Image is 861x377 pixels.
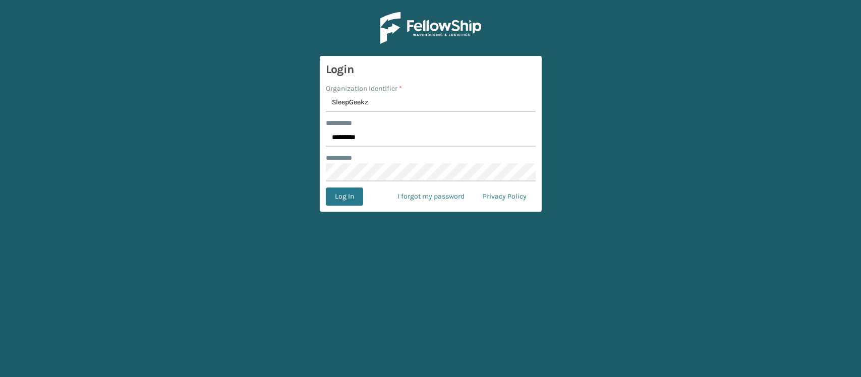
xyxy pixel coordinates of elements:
[474,187,536,206] a: Privacy Policy
[380,12,481,44] img: Logo
[326,187,363,206] button: Log In
[326,62,536,77] h3: Login
[326,83,402,94] label: Organization Identifier
[388,187,474,206] a: I forgot my password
